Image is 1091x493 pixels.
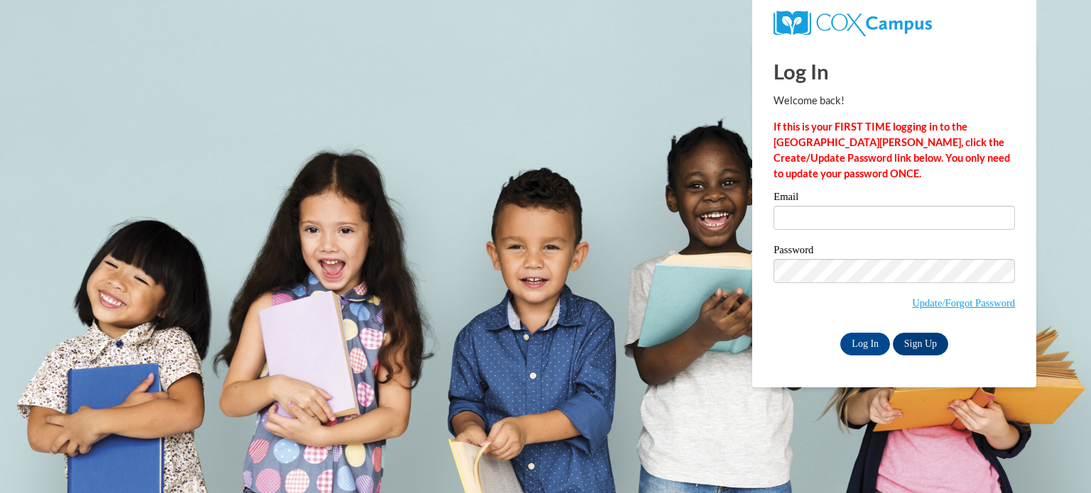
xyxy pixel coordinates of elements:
[774,245,1015,259] label: Password
[774,16,932,28] a: COX Campus
[774,192,1015,206] label: Email
[774,11,932,36] img: COX Campus
[893,333,948,355] a: Sign Up
[774,93,1015,109] p: Welcome back!
[840,333,890,355] input: Log In
[774,57,1015,86] h1: Log In
[774,121,1010,179] strong: If this is your FIRST TIME logging in to the [GEOGRAPHIC_DATA][PERSON_NAME], click the Create/Upd...
[912,297,1015,309] a: Update/Forgot Password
